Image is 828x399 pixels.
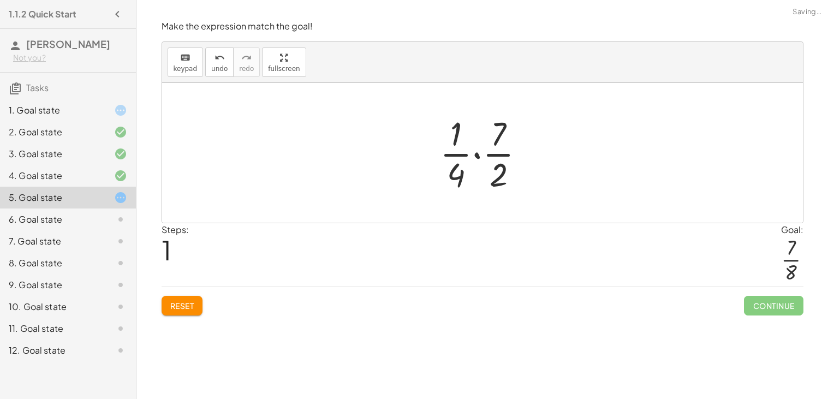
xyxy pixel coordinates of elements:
[26,82,49,93] span: Tasks
[9,8,76,21] h4: 1.1.2 Quick Start
[9,191,97,204] div: 5. Goal state
[26,38,110,50] span: [PERSON_NAME]
[114,126,127,139] i: Task finished and correct.
[114,104,127,117] i: Task started.
[9,213,97,226] div: 6. Goal state
[114,300,127,313] i: Task not started.
[114,191,127,204] i: Task started.
[162,224,189,235] label: Steps:
[9,278,97,291] div: 9. Goal state
[114,147,127,160] i: Task finished and correct.
[9,104,97,117] div: 1. Goal state
[781,223,803,236] div: Goal:
[9,126,97,139] div: 2. Goal state
[9,300,97,313] div: 10. Goal state
[239,65,254,73] span: redo
[114,213,127,226] i: Task not started.
[180,51,190,64] i: keyboard
[174,65,198,73] span: keypad
[170,301,194,311] span: Reset
[114,278,127,291] i: Task not started.
[114,169,127,182] i: Task finished and correct.
[13,52,127,63] div: Not you?
[233,47,260,77] button: redoredo
[268,65,300,73] span: fullscreen
[9,169,97,182] div: 4. Goal state
[9,257,97,270] div: 8. Goal state
[215,51,225,64] i: undo
[114,235,127,248] i: Task not started.
[9,344,97,357] div: 12. Goal state
[262,47,306,77] button: fullscreen
[162,233,171,266] span: 1
[9,235,97,248] div: 7. Goal state
[162,20,803,33] p: Make the expression match the goal!
[114,344,127,357] i: Task not started.
[9,322,97,335] div: 11. Goal state
[211,65,228,73] span: undo
[9,147,97,160] div: 3. Goal state
[241,51,252,64] i: redo
[205,47,234,77] button: undoundo
[793,7,821,17] span: Saving…
[162,296,203,315] button: Reset
[168,47,204,77] button: keyboardkeypad
[114,257,127,270] i: Task not started.
[114,322,127,335] i: Task not started.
